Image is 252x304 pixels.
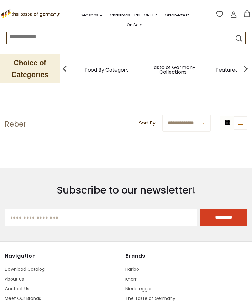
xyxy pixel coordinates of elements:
[165,12,189,19] a: Oktoberfest
[85,68,129,72] a: Food By Category
[58,63,71,75] img: previous arrow
[139,119,156,127] label: Sort By:
[127,21,142,28] a: On Sale
[125,276,137,282] a: Knorr
[5,119,26,129] h1: Reber
[148,65,198,74] a: Taste of Germany Collections
[5,276,24,282] a: About Us
[5,266,45,272] a: Download Catalog
[125,266,139,272] a: Haribo
[125,295,175,302] a: The Taste of Germany
[81,12,102,19] a: Seasons
[5,286,29,292] a: Contact Us
[5,184,247,196] h3: Subscribe to our newsletter!
[125,286,152,292] a: Niederegger
[5,253,121,259] h4: Navigation
[125,253,242,259] h4: Brands
[110,12,157,19] a: Christmas - PRE-ORDER
[240,63,252,75] img: next arrow
[5,295,41,302] a: Meet Our Brands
